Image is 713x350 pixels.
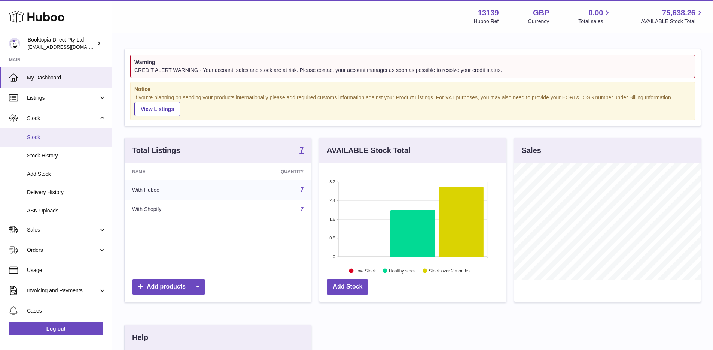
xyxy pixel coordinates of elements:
[132,279,205,295] a: Add products
[27,267,106,274] span: Usage
[27,152,106,159] span: Stock History
[27,74,106,81] span: My Dashboard
[134,102,180,116] a: View Listings
[132,145,180,156] h3: Total Listings
[474,18,499,25] div: Huboo Ref
[327,145,410,156] h3: AVAILABLE Stock Total
[9,38,20,49] img: buz@sabweb.com.au
[478,8,499,18] strong: 13139
[330,236,335,240] text: 0.8
[330,217,335,221] text: 1.6
[28,36,95,51] div: Booktopia Direct Pty Ltd
[333,254,335,259] text: 0
[578,8,612,25] a: 0.00 Total sales
[641,8,704,25] a: 75,638.26 AVAILABLE Stock Total
[134,59,691,66] strong: Warning
[225,163,311,180] th: Quantity
[299,146,304,155] a: 7
[578,18,612,25] span: Total sales
[132,332,148,343] h3: Help
[528,18,549,25] div: Currency
[641,18,704,25] span: AVAILABLE Stock Total
[662,8,695,18] span: 75,638.26
[9,322,103,335] a: Log out
[330,179,335,184] text: 3.2
[27,247,98,254] span: Orders
[27,287,98,294] span: Invoicing and Payments
[27,307,106,314] span: Cases
[522,145,541,156] h3: Sales
[27,171,106,178] span: Add Stock
[28,44,110,50] span: [EMAIL_ADDRESS][DOMAIN_NAME]
[389,268,416,274] text: Healthy stock
[330,198,335,203] text: 2.4
[134,86,691,93] strong: Notice
[589,8,603,18] span: 0.00
[300,187,304,193] a: 7
[134,94,691,117] div: If you're planning on sending your products internationally please add required customs informati...
[299,146,304,154] strong: 7
[27,94,98,102] span: Listings
[125,180,225,200] td: With Huboo
[533,8,549,18] strong: GBP
[27,226,98,233] span: Sales
[134,67,691,74] div: CREDIT ALERT WARNING - Your account, sales and stock are at risk. Please contact your account man...
[125,200,225,219] td: With Shopify
[327,279,368,295] a: Add Stock
[27,134,106,141] span: Stock
[27,115,98,122] span: Stock
[27,189,106,196] span: Delivery History
[355,268,376,274] text: Low Stock
[300,206,304,212] a: 7
[125,163,225,180] th: Name
[27,207,106,214] span: ASN Uploads
[429,268,470,274] text: Stock over 2 months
